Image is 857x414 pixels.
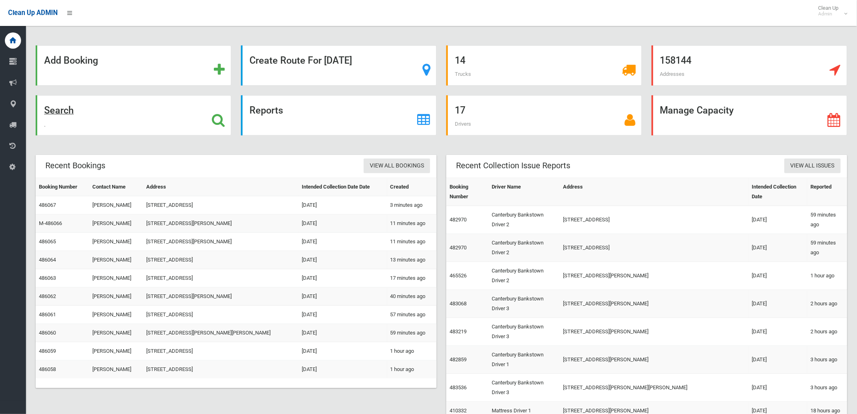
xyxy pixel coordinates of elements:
[89,342,143,360] td: [PERSON_NAME]
[446,45,642,86] a: 14 Trucks
[807,318,847,346] td: 2 hours ago
[143,251,298,269] td: [STREET_ADDRESS]
[560,346,749,374] td: [STREET_ADDRESS][PERSON_NAME]
[143,269,298,287] td: [STREET_ADDRESS]
[387,178,437,196] th: Created
[298,324,387,342] td: [DATE]
[298,287,387,306] td: [DATE]
[660,71,685,77] span: Addresses
[143,287,298,306] td: [STREET_ADDRESS][PERSON_NAME]
[446,178,489,206] th: Booking Number
[143,360,298,379] td: [STREET_ADDRESS]
[660,55,692,66] strong: 158144
[652,95,847,135] a: Manage Capacity
[560,290,749,318] td: [STREET_ADDRESS][PERSON_NAME]
[652,45,847,86] a: 158144 Addresses
[387,360,437,379] td: 1 hour ago
[749,234,808,262] td: [DATE]
[489,318,560,346] td: Canterbury Bankstown Driver 3
[446,95,642,135] a: 17 Drivers
[241,45,437,86] a: Create Route For [DATE]
[807,290,847,318] td: 2 hours ago
[560,262,749,290] td: [STREET_ADDRESS][PERSON_NAME]
[89,269,143,287] td: [PERSON_NAME]
[489,262,560,290] td: Canterbury Bankstown Driver 2
[560,234,749,262] td: [STREET_ADDRESS]
[450,300,467,307] a: 483068
[450,408,467,414] a: 410332
[143,324,298,342] td: [STREET_ADDRESS][PERSON_NAME][PERSON_NAME]
[36,178,89,196] th: Booking Number
[489,206,560,234] td: Canterbury Bankstown Driver 2
[298,251,387,269] td: [DATE]
[39,293,56,299] a: 486062
[89,287,143,306] td: [PERSON_NAME]
[387,233,437,251] td: 11 minutes ago
[39,348,56,354] a: 486059
[450,328,467,335] a: 483219
[39,238,56,245] a: 486065
[749,178,808,206] th: Intended Collection Date
[749,318,808,346] td: [DATE]
[560,374,749,402] td: [STREET_ADDRESS][PERSON_NAME][PERSON_NAME]
[749,374,808,402] td: [DATE]
[298,215,387,233] td: [DATE]
[143,342,298,360] td: [STREET_ADDRESS]
[560,206,749,234] td: [STREET_ADDRESS]
[298,342,387,360] td: [DATE]
[39,257,56,263] a: 486064
[455,55,465,66] strong: 14
[298,196,387,215] td: [DATE]
[455,121,471,127] span: Drivers
[249,105,283,116] strong: Reports
[298,306,387,324] td: [DATE]
[249,55,352,66] strong: Create Route For [DATE]
[489,346,560,374] td: Canterbury Bankstown Driver 1
[36,45,231,86] a: Add Booking
[39,311,56,317] a: 486061
[143,233,298,251] td: [STREET_ADDRESS][PERSON_NAME]
[89,215,143,233] td: [PERSON_NAME]
[298,178,387,196] th: Intended Collection Date Date
[489,290,560,318] td: Canterbury Bankstown Driver 3
[489,374,560,402] td: Canterbury Bankstown Driver 3
[455,105,465,116] strong: 17
[807,234,847,262] td: 59 minutes ago
[298,233,387,251] td: [DATE]
[749,346,808,374] td: [DATE]
[143,178,298,196] th: Address
[387,306,437,324] td: 57 minutes ago
[44,105,74,116] strong: Search
[450,217,467,223] a: 482970
[450,272,467,279] a: 465526
[807,346,847,374] td: 3 hours ago
[749,290,808,318] td: [DATE]
[489,178,560,206] th: Driver Name
[143,196,298,215] td: [STREET_ADDRESS]
[807,206,847,234] td: 59 minutes ago
[660,105,734,116] strong: Manage Capacity
[387,215,437,233] td: 11 minutes ago
[39,275,56,281] a: 486063
[89,233,143,251] td: [PERSON_NAME]
[298,360,387,379] td: [DATE]
[450,384,467,390] a: 483536
[89,251,143,269] td: [PERSON_NAME]
[785,159,841,174] a: View All Issues
[807,178,847,206] th: Reported
[387,342,437,360] td: 1 hour ago
[807,374,847,402] td: 3 hours ago
[450,245,467,251] a: 482970
[446,158,580,174] header: Recent Collection Issue Reports
[560,318,749,346] td: [STREET_ADDRESS][PERSON_NAME]
[8,9,58,17] span: Clean Up ADMIN
[241,95,437,135] a: Reports
[89,196,143,215] td: [PERSON_NAME]
[143,306,298,324] td: [STREET_ADDRESS]
[450,356,467,363] a: 482859
[560,178,749,206] th: Address
[364,159,430,174] a: View All Bookings
[39,366,56,372] a: 486058
[39,330,56,336] a: 486060
[89,178,143,196] th: Contact Name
